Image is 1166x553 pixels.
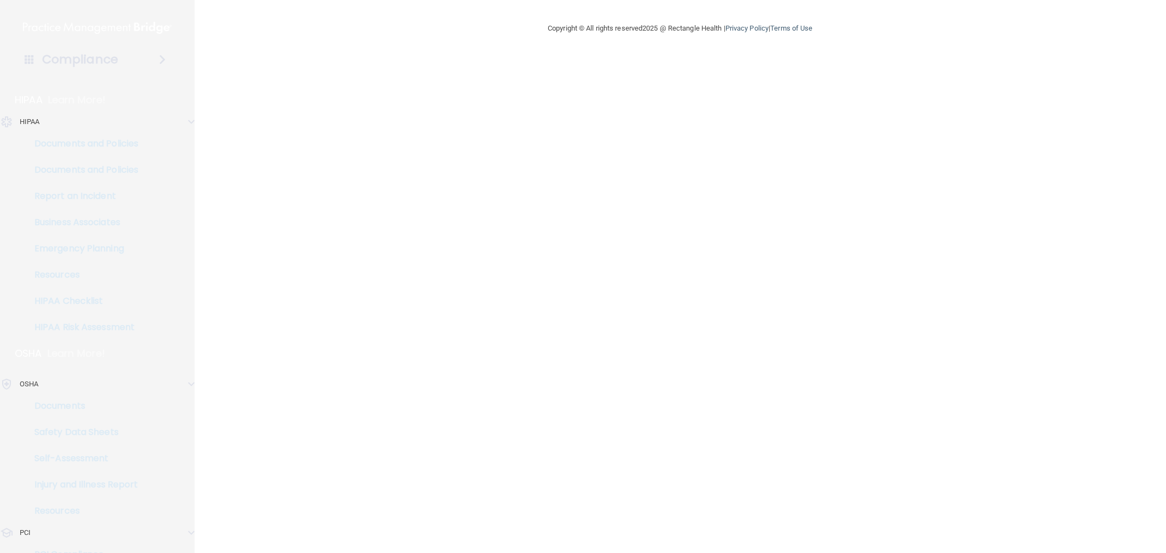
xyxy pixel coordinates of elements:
[481,11,880,46] div: Copyright © All rights reserved 2025 @ Rectangle Health | |
[7,479,156,490] p: Injury and Illness Report
[7,138,156,149] p: Documents and Policies
[7,505,156,516] p: Resources
[20,378,38,391] p: OSHA
[23,17,172,39] img: PMB logo
[15,347,42,360] p: OSHA
[7,217,156,228] p: Business Associates
[7,322,156,333] p: HIPAA Risk Assessment
[7,296,156,307] p: HIPAA Checklist
[20,526,31,539] p: PCI
[20,115,40,128] p: HIPAA
[725,24,769,32] a: Privacy Policy
[7,164,156,175] p: Documents and Policies
[48,347,106,360] p: Learn More!
[15,93,43,107] p: HIPAA
[7,427,156,438] p: Safety Data Sheets
[42,52,118,67] h4: Compliance
[48,93,106,107] p: Learn More!
[7,243,156,254] p: Emergency Planning
[7,191,156,202] p: Report an Incident
[7,453,156,464] p: Self-Assessment
[7,269,156,280] p: Resources
[7,401,156,411] p: Documents
[770,24,812,32] a: Terms of Use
